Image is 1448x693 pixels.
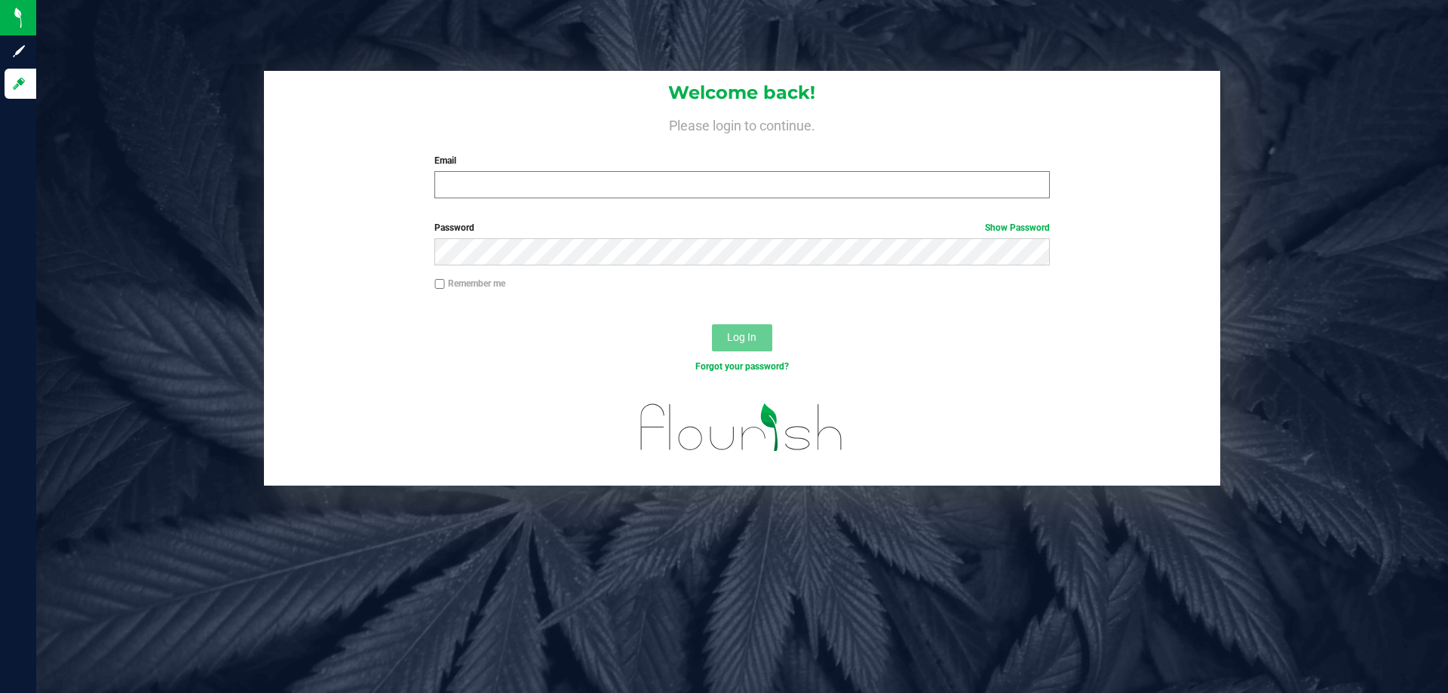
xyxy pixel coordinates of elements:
[264,115,1220,133] h4: Please login to continue.
[622,389,861,466] img: flourish_logo.svg
[11,76,26,91] inline-svg: Log in
[434,277,505,290] label: Remember me
[264,83,1220,103] h1: Welcome back!
[434,279,445,290] input: Remember me
[695,361,789,372] a: Forgot your password?
[434,154,1049,167] label: Email
[712,324,772,351] button: Log In
[434,222,474,233] span: Password
[11,44,26,59] inline-svg: Sign up
[727,331,756,343] span: Log In
[985,222,1050,233] a: Show Password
